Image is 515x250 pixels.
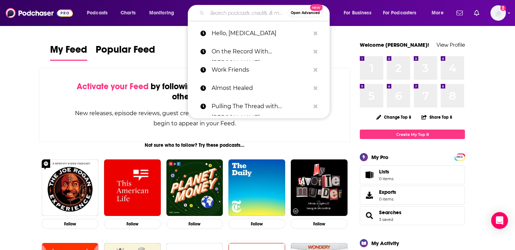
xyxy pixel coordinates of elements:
[194,5,336,21] div: Search podcasts, credits, & more...
[166,219,223,229] button: Follow
[188,42,330,61] a: On the Record With [PERSON_NAME]
[454,7,466,19] a: Show notifications dropdown
[490,5,506,21] span: Logged in as sophiak
[149,8,174,18] span: Monitoring
[383,8,417,18] span: For Podcasters
[212,42,310,61] p: On the Record With Julian Reis
[362,170,376,180] span: Lists
[379,176,393,181] span: 0 items
[42,219,98,229] button: Follow
[6,6,73,20] img: Podchaser - Follow, Share and Rate Podcasts
[362,211,376,221] a: Searches
[188,97,330,116] a: Pulling The Thread with [PERSON_NAME]
[104,219,161,229] button: Follow
[291,219,348,229] button: Follow
[491,212,508,229] div: Open Intercom Messenger
[212,79,310,97] p: Almost Healed
[212,97,310,116] p: Pulling The Thread with Elise Loehnen
[188,79,330,97] a: Almost Healed
[116,7,140,19] a: Charts
[490,5,506,21] button: Show profile menu
[500,5,506,11] svg: Add a profile image
[96,44,155,60] span: Popular Feed
[372,113,416,121] button: Change Top 8
[379,189,396,195] span: Exports
[339,7,380,19] button: open menu
[379,209,401,216] a: Searches
[50,44,87,61] a: My Feed
[427,7,452,19] button: open menu
[228,159,285,216] img: The Daily
[74,81,315,102] div: by following Podcasts, Creators, Lists, and other Users!
[471,7,482,19] a: Show notifications dropdown
[371,240,399,246] div: My Activity
[379,169,393,175] span: Lists
[437,41,465,48] a: View Profile
[360,186,465,205] a: Exports
[310,4,323,11] span: New
[144,7,183,19] button: open menu
[455,154,464,159] a: PRO
[360,41,429,48] a: Welcome [PERSON_NAME]!
[188,24,330,42] a: Hello, [MEDICAL_DATA]
[166,159,223,216] img: Planet Money
[371,154,389,160] div: My Pro
[212,24,310,42] p: Hello, Hot Flash
[379,217,393,222] a: 3 saved
[344,8,371,18] span: For Business
[104,159,161,216] img: This American Life
[188,61,330,79] a: Work Friends
[39,142,350,148] div: Not sure who to follow? Try these podcasts...
[362,190,376,200] span: Exports
[50,44,87,60] span: My Feed
[360,206,465,225] span: Searches
[42,159,98,216] img: The Joe Rogan Experience
[228,219,285,229] button: Follow
[82,7,117,19] button: open menu
[421,110,453,124] button: Share Top 8
[288,9,323,17] button: Open AdvancedNew
[74,108,315,129] div: New releases, episode reviews, guest credits, and personalized recommendations will begin to appe...
[87,8,108,18] span: Podcasts
[360,130,465,139] a: Create My Top 8
[379,169,389,175] span: Lists
[360,165,465,184] a: Lists
[378,7,427,19] button: open menu
[379,197,396,202] span: 0 items
[291,11,320,15] span: Open Advanced
[96,44,155,61] a: Popular Feed
[121,8,136,18] span: Charts
[291,159,348,216] img: My Favorite Murder with Karen Kilgariff and Georgia Hardstark
[212,61,310,79] p: Work Friends
[490,5,506,21] img: User Profile
[207,7,288,19] input: Search podcasts, credits, & more...
[432,8,444,18] span: More
[77,81,149,92] span: Activate your Feed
